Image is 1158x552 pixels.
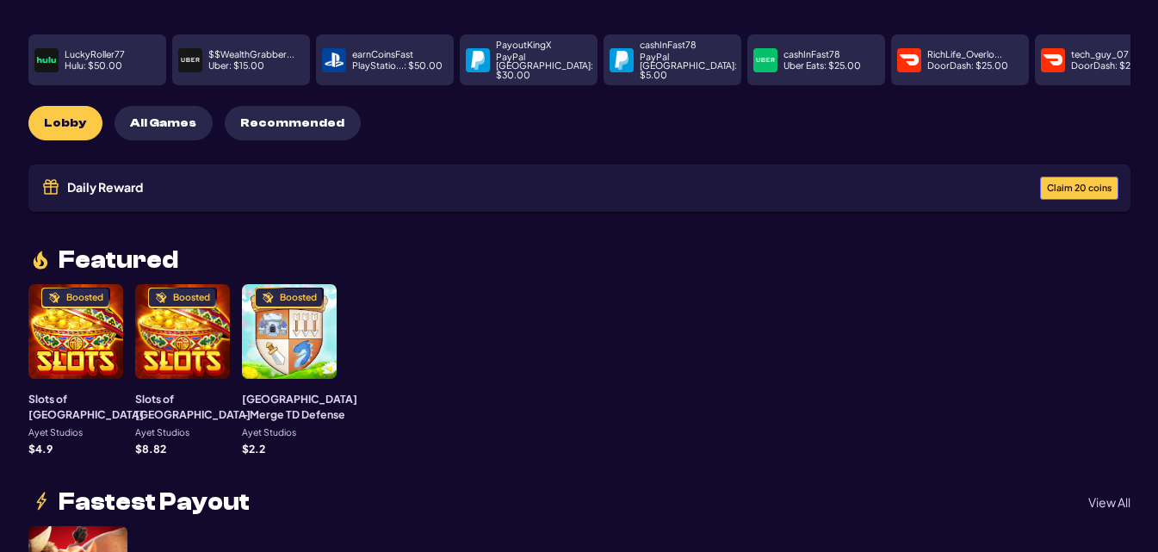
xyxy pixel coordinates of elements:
[242,391,357,423] h3: [GEOGRAPHIC_DATA] - Merge TD Defense
[640,40,697,50] p: cashInFast78
[28,248,53,272] img: fire
[496,53,593,80] p: PayPal [GEOGRAPHIC_DATA] : $ 30.00
[130,116,196,131] span: All Games
[1071,50,1129,59] p: tech_guy_07
[37,51,56,70] img: payment icon
[135,391,251,423] h3: Slots of [GEOGRAPHIC_DATA]
[352,50,413,59] p: earnCoinsFast
[1047,183,1112,193] span: Claim 20 coins
[59,248,178,272] span: Featured
[927,50,1002,59] p: RichLife_Overlo...
[612,51,631,70] img: payment icon
[59,490,250,514] span: Fastest Payout
[44,116,86,131] span: Lobby
[67,181,143,193] span: Daily Reward
[135,428,189,437] p: Ayet Studios
[756,51,775,70] img: payment icon
[225,106,361,140] button: Recommended
[155,292,167,304] img: Boosted
[1088,496,1130,508] p: View All
[242,428,296,437] p: Ayet Studios
[640,53,737,80] p: PayPal [GEOGRAPHIC_DATA] : $ 5.00
[1043,51,1062,70] img: payment icon
[927,61,1008,71] p: DoorDash : $ 25.00
[40,177,61,197] img: Gift icon
[242,443,265,454] p: $ 2.2
[28,106,102,140] button: Lobby
[280,293,317,302] div: Boosted
[135,443,166,454] p: $ 8.82
[1071,61,1152,71] p: DoorDash : $ 25.00
[28,428,83,437] p: Ayet Studios
[65,61,122,71] p: Hulu : $ 50.00
[208,50,294,59] p: $$WealthGrabber...
[181,51,200,70] img: payment icon
[65,50,125,59] p: LuckyRoller77
[28,391,144,423] h3: Slots of [GEOGRAPHIC_DATA]
[208,61,264,71] p: Uber : $ 15.00
[783,61,861,71] p: Uber Eats : $ 25.00
[352,61,443,71] p: PlayStatio... : $ 50.00
[783,50,840,59] p: cashInFast78
[115,106,213,140] button: All Games
[900,51,919,70] img: payment icon
[66,293,103,302] div: Boosted
[28,443,53,454] p: $ 4.9
[468,51,487,70] img: payment icon
[240,116,344,131] span: Recommended
[1040,177,1118,200] button: Claim 20 coins
[496,40,551,50] p: PayoutKingX
[262,292,274,304] img: Boosted
[28,490,53,514] img: lightning
[325,51,344,70] img: payment icon
[173,293,210,302] div: Boosted
[48,292,60,304] img: Boosted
